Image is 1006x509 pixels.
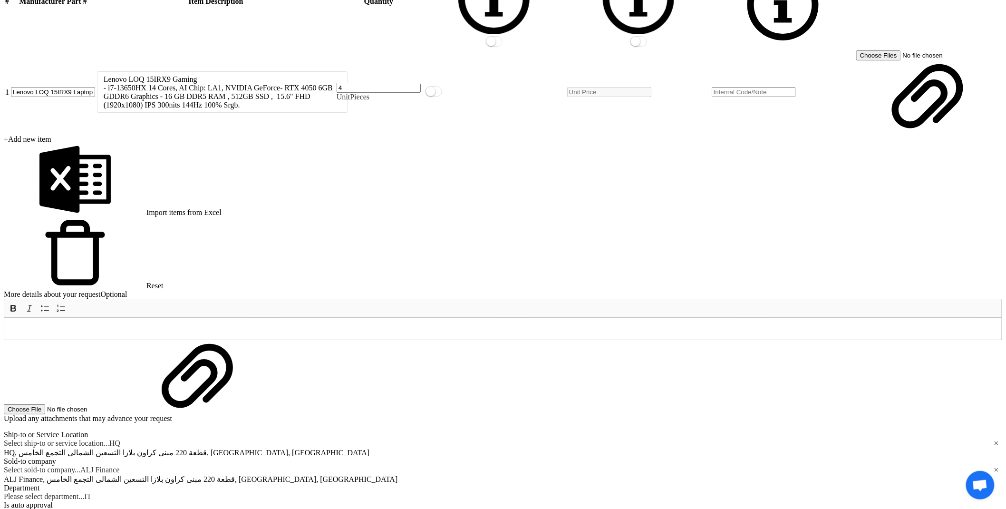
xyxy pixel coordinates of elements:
span: × [994,439,999,448]
input: Model Number [11,87,95,97]
td: 1 [5,50,10,134]
div: Open chat [966,471,995,499]
span: Clear all [994,439,1002,448]
input: Unit Price [567,87,651,97]
input: Internal Code/Note [712,87,796,97]
span: [GEOGRAPHIC_DATA], [GEOGRAPHIC_DATA] [211,449,369,457]
div: Reset [4,217,1002,290]
span: قطعة 220 مبنى كراون بلازا التسعين الشمالى التجمع الخامس, [19,449,209,457]
div: Name [97,71,348,113]
span: قطعة 220 مبنى كراون بلازا التسعين الشمالى التجمع الخامس, [47,475,237,483]
span: ALJ Finance, [4,475,45,483]
span: Clear all [994,466,1002,475]
label: Sold-to company [4,457,56,465]
label: More details about your request [4,290,127,298]
input: Amount [337,83,421,93]
div: Import items from Excel [4,144,1002,217]
span: HQ, [4,449,17,457]
label: Is auto approval [4,501,53,509]
input: Upload any attachments that may advance your request [4,404,124,414]
div: Rich Text Editor, main [4,317,1002,341]
span: IT [84,492,91,500]
div: Upload any attachments that may advance your request [4,414,1002,423]
span: [GEOGRAPHIC_DATA], [GEOGRAPHIC_DATA] [239,475,397,483]
div: Lenovo LOQ 15IRX9 Gaming - i7-13650HX 14 Cores, AI Chip: LA1, NVIDIA GeForce - RTX 4050 6GB GDDR6... [104,75,341,109]
span: Optional [101,290,127,298]
label: Ship-to or Service Location [4,431,88,439]
span: + [4,135,8,143]
label: Department [4,484,40,492]
div: Add new item [4,135,1002,144]
div: Please select department... [4,492,84,501]
span: × [994,466,999,474]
